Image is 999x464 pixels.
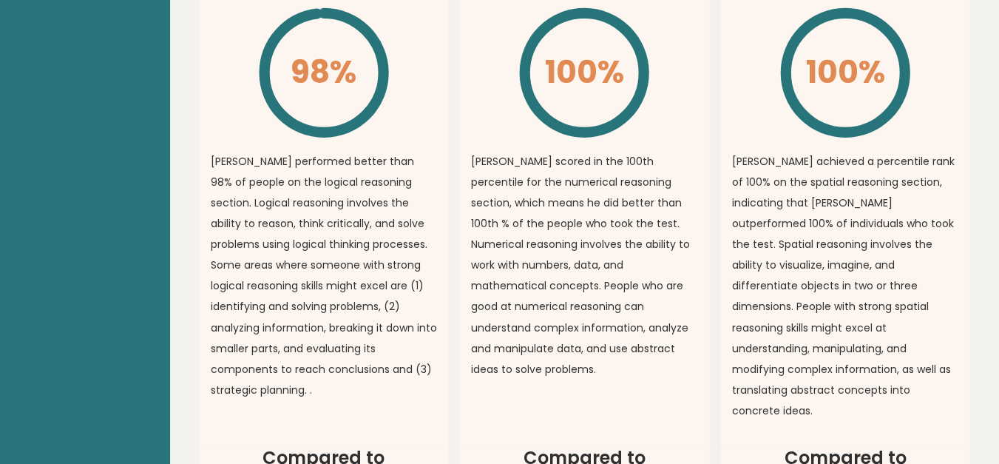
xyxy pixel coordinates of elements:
[471,151,698,379] p: [PERSON_NAME] scored in the 100th percentile for the numerical reasoning section, which means he ...
[211,151,438,400] p: [PERSON_NAME] performed better than 98% of people on the logical reasoning section. Logical reaso...
[732,151,959,420] p: [PERSON_NAME] achieved a percentile rank of 100% on the spatial reasoning section, indicating tha...
[257,5,391,140] svg: \
[778,5,912,140] svg: \
[517,5,651,140] svg: \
